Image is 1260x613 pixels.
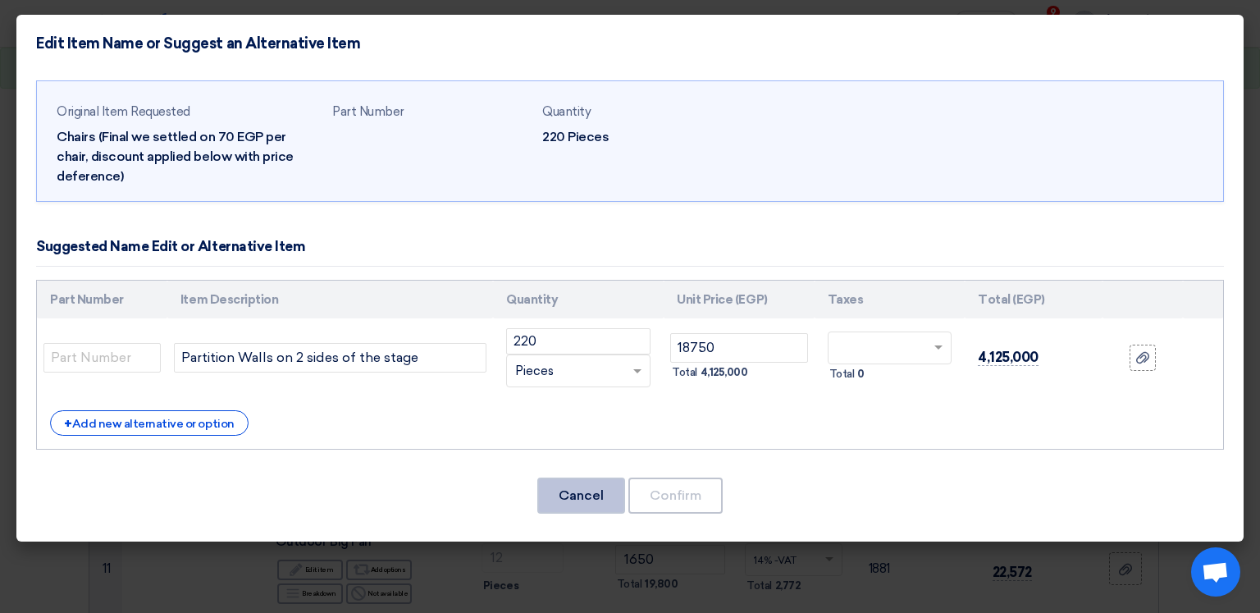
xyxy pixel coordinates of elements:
[628,478,723,514] button: Confirm
[36,34,360,53] h4: Edit Item Name or Suggest an Alternative Item
[174,343,486,373] input: Add Item Description
[978,349,1039,366] span: 4,125,000
[57,127,319,186] div: Chairs (Final we settled on 70 EGP per chair, discount applied below with price deference)
[542,103,739,121] div: Quantity
[965,281,1102,319] th: Total (EGP)
[506,328,651,355] input: RFQ_STEP1.ITEMS.2.AMOUNT_TITLE
[701,364,748,381] span: 4,125,000
[828,332,952,364] ng-select: VAT
[857,366,865,382] span: 0
[829,366,855,382] span: Total
[664,281,814,319] th: Unit Price (EGP)
[57,103,319,121] div: Original Item Requested
[515,362,554,381] span: Pieces
[815,281,965,319] th: Taxes
[1191,547,1240,597] a: Open chat
[670,333,807,363] input: Unit Price
[537,478,625,514] button: Cancel
[50,410,249,436] div: Add new alternative or option
[37,281,167,319] th: Part Number
[36,236,305,258] div: Suggested Name Edit or Alternative Item
[64,416,72,432] span: +
[167,281,493,319] th: Item Description
[43,343,161,373] input: Part Number
[332,103,529,121] div: Part Number
[542,127,739,147] div: 220 Pieces
[672,364,697,381] span: Total
[493,281,664,319] th: Quantity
